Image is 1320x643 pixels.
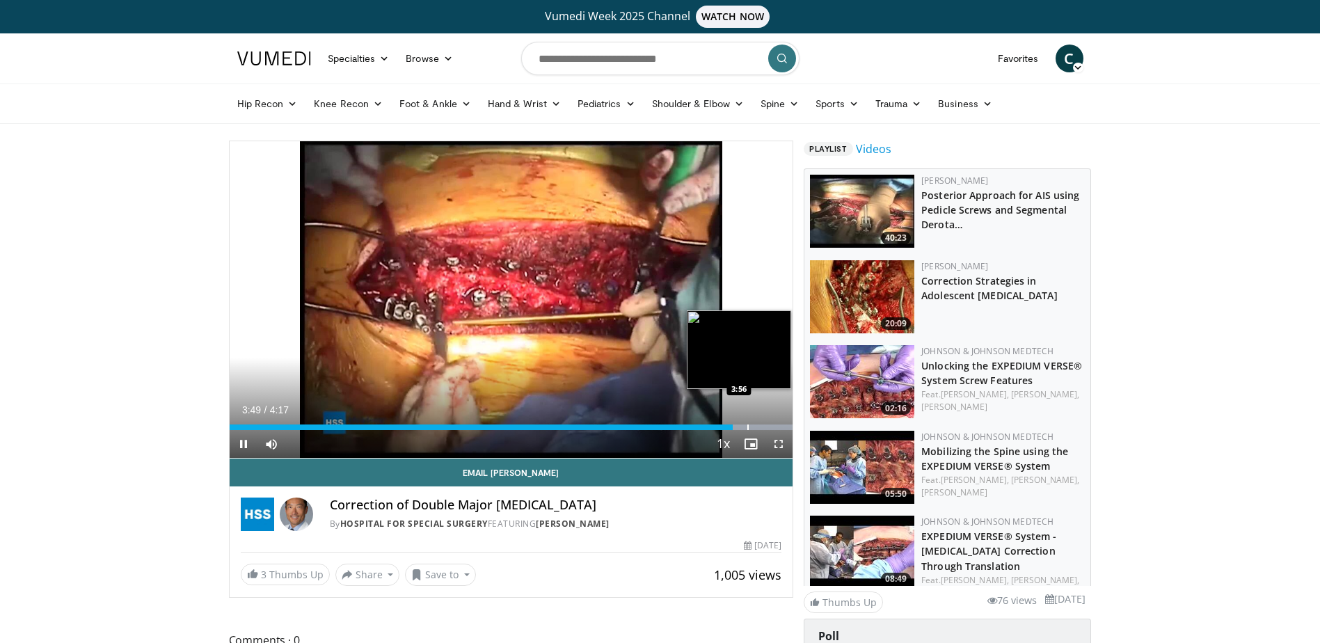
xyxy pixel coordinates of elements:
a: Browse [397,45,461,72]
a: [PERSON_NAME] [536,518,610,530]
span: 02:16 [881,402,911,415]
a: 08:49 [810,516,914,589]
video-js: Video Player [230,141,793,459]
a: [PERSON_NAME], [1011,574,1079,586]
a: Correction Strategies in Adolescent [MEDICAL_DATA] [921,274,1058,302]
a: [PERSON_NAME], [941,574,1009,586]
li: 76 views [987,593,1037,608]
a: Hip Recon [229,90,306,118]
a: Knee Recon [305,90,391,118]
a: Trauma [867,90,930,118]
a: EXPEDIUM VERSE® System - [MEDICAL_DATA] Correction Through Translation [921,530,1056,572]
button: Mute [257,430,285,458]
a: Email [PERSON_NAME] [230,459,793,486]
a: Sports [807,90,867,118]
div: [DATE] [744,539,781,552]
button: Fullscreen [765,430,793,458]
a: Hand & Wrist [479,90,569,118]
span: 05:50 [881,488,911,500]
img: Hospital for Special Surgery [241,498,274,531]
a: [PERSON_NAME], [941,474,1009,486]
span: 1,005 views [714,566,781,583]
a: 20:09 [810,260,914,333]
img: rn8kB78YDk8-9ZN34xMDoxOjBrO-I4W8_1.150x105_q85_crop-smart_upscale.jpg [810,175,914,248]
span: Playlist [804,142,852,156]
button: Save to [405,564,476,586]
a: [PERSON_NAME] [921,260,988,272]
a: Pediatrics [569,90,644,118]
a: Johnson & Johnson MedTech [921,345,1053,357]
button: Playback Rate [709,430,737,458]
a: Videos [856,141,891,157]
a: [PERSON_NAME], [1011,388,1079,400]
a: 05:50 [810,431,914,504]
div: Progress Bar [230,424,793,430]
a: Posterior Approach for AIS using Pedicle Screws and Segmental Derota… [921,189,1079,231]
a: 02:16 [810,345,914,418]
div: Feat. [921,574,1085,599]
span: 4:17 [270,404,289,415]
span: 08:49 [881,573,911,585]
a: Thumbs Up [804,592,883,613]
a: C [1056,45,1083,72]
li: [DATE] [1045,592,1086,607]
a: Specialties [319,45,398,72]
img: Avatar [280,498,313,531]
img: 59997d44-fc9e-49cc-9120-79a0741a8cd9.150x105_q85_crop-smart_upscale.jpg [810,431,914,504]
h4: Correction of Double Major [MEDICAL_DATA] [330,498,782,513]
a: Foot & Ankle [391,90,479,118]
a: [PERSON_NAME], [941,388,1009,400]
div: By FEATURING [330,518,782,530]
img: AZ2ZgMjz0LFGHCPn4xMDoxOjBrO-I4W8.150x105_q85_crop-smart_upscale.jpg [810,345,914,418]
span: 3:49 [242,404,261,415]
input: Search topics, interventions [521,42,800,75]
a: Vumedi Week 2025 ChannelWATCH NOW [239,6,1081,28]
a: Spine [752,90,807,118]
a: [PERSON_NAME] [921,175,988,186]
img: newton_ais_1.png.150x105_q85_crop-smart_upscale.jpg [810,260,914,333]
a: Mobilizing the Spine using the EXPEDIUM VERSE® System [921,445,1068,473]
button: Share [335,564,400,586]
a: Favorites [989,45,1047,72]
span: WATCH NOW [696,6,770,28]
a: Shoulder & Elbow [644,90,752,118]
span: 3 [261,568,267,581]
a: Johnson & Johnson MedTech [921,431,1053,443]
button: Pause [230,430,257,458]
a: Business [930,90,1001,118]
div: Feat. [921,388,1085,413]
span: 40:23 [881,232,911,244]
a: Hospital for Special Surgery [340,518,488,530]
span: / [264,404,267,415]
button: Enable picture-in-picture mode [737,430,765,458]
a: 3 Thumbs Up [241,564,330,585]
a: Johnson & Johnson MedTech [921,516,1053,527]
a: Unlocking the EXPEDIUM VERSE® System Screw Features [921,359,1082,387]
img: image.jpeg [687,310,791,389]
a: [PERSON_NAME] [921,486,987,498]
a: [PERSON_NAME] [921,401,987,413]
img: 81e1d07a-8bf5-4284-b546-3e02391f278f.150x105_q85_crop-smart_upscale.jpg [810,516,914,589]
a: [PERSON_NAME], [1011,474,1079,486]
span: 20:09 [881,317,911,330]
img: VuMedi Logo [237,51,311,65]
div: Feat. [921,474,1085,499]
a: 40:23 [810,175,914,248]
